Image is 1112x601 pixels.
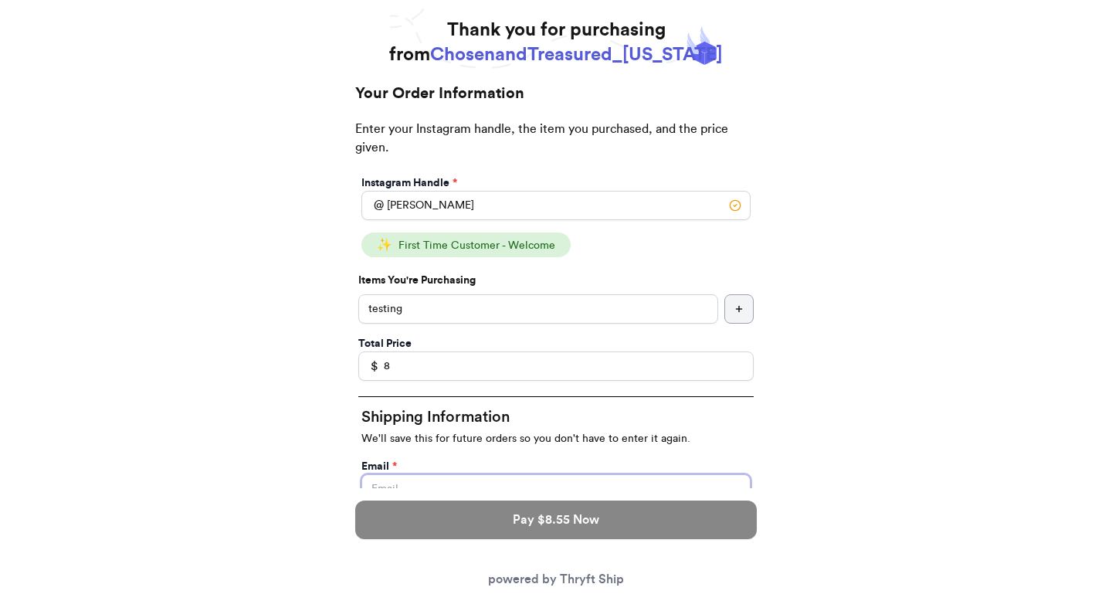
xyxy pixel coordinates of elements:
[355,83,757,120] h2: Your Order Information
[358,351,378,381] div: $
[361,474,751,504] input: Email
[361,459,397,474] label: Email
[361,406,751,428] h2: Shipping Information
[355,120,757,172] p: Enter your Instagram handle, the item you purchased, and the price given.
[358,273,754,288] p: Items You're Purchasing
[430,46,723,64] span: ChosenandTreasured_[US_STATE]
[389,18,723,67] h1: Thank you for purchasing from
[361,175,457,191] label: Instagram Handle
[358,294,718,324] input: ex.funky hat
[355,501,757,539] button: Pay $8.55 Now
[361,191,384,220] div: @
[361,431,751,447] p: We'll save this for future orders so you don't have to enter it again.
[488,573,624,586] a: powered by Thryft Ship
[358,336,412,351] label: Total Price
[398,240,555,251] span: First Time Customer - Welcome
[358,351,754,381] input: Enter Mutually Agreed Payment
[377,239,392,251] span: ✨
